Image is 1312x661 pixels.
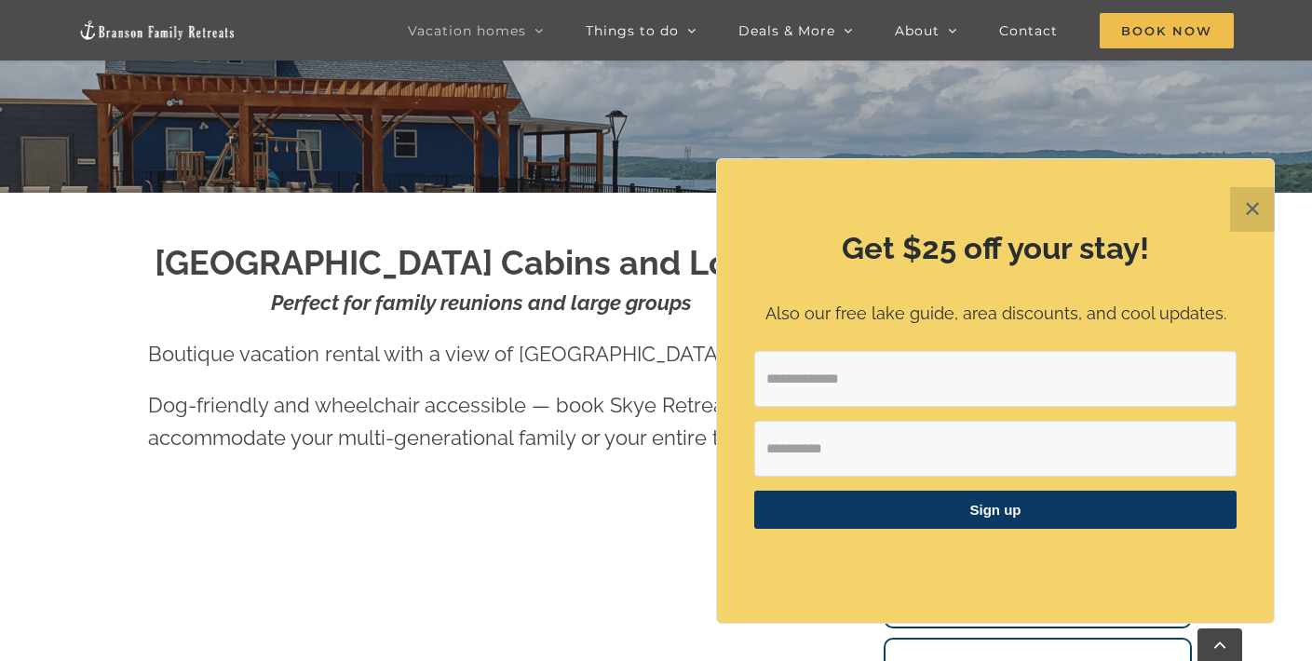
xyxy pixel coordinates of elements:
[155,243,809,282] strong: [GEOGRAPHIC_DATA] Cabins and Lodges
[754,421,1237,477] input: First Name
[408,24,526,37] span: Vacation homes
[1230,187,1275,232] button: Close
[586,24,679,37] span: Things to do
[78,20,237,41] img: Branson Family Retreats Logo
[148,389,815,454] p: Dog-friendly and wheelchair accessible — book Skye Retreat to accommodate your multi-generational...
[754,552,1237,572] p: ​
[754,491,1237,529] button: Sign up
[148,338,815,371] p: Boutique vacation rental with a view of [GEOGRAPHIC_DATA].
[1100,13,1234,48] span: Book Now
[738,24,835,37] span: Deals & More
[754,301,1237,328] p: Also our free lake guide, area discounts, and cool updates.
[271,290,692,315] strong: Perfect for family reunions and large groups
[999,24,1058,37] span: Contact
[754,351,1237,407] input: Email Address
[895,24,940,37] span: About
[754,227,1237,270] h2: Get $25 off your stay!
